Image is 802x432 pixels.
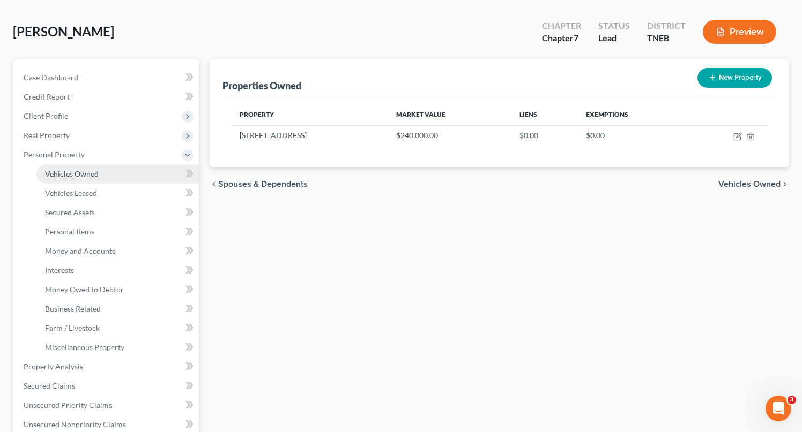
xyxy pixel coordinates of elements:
span: Farm / Livestock [45,323,100,332]
span: Real Property [24,131,70,140]
a: Secured Assets [36,203,199,222]
a: Interests [36,261,199,280]
span: 7 [574,33,578,43]
div: TNEB [647,32,686,44]
a: Case Dashboard [15,68,199,87]
span: Money and Accounts [45,246,115,255]
span: Unsecured Priority Claims [24,400,112,410]
th: Liens [511,104,577,125]
a: Vehicles Leased [36,184,199,203]
td: $0.00 [511,125,577,146]
a: Unsecured Priority Claims [15,396,199,415]
span: Secured Claims [24,381,75,390]
span: Secured Assets [45,208,95,217]
span: Vehicles Owned [45,169,99,178]
a: Farm / Livestock [36,319,199,338]
span: Business Related [45,304,101,313]
span: Case Dashboard [24,73,78,82]
span: Personal Property [24,150,85,159]
button: chevron_left Spouses & Dependents [210,180,308,188]
a: Credit Report [15,87,199,107]
th: Market Value [388,104,511,125]
a: Miscellaneous Property [36,338,199,357]
button: New Property [697,68,772,88]
iframe: Intercom live chat [766,396,791,421]
div: Properties Owned [222,79,301,92]
div: Lead [598,32,630,44]
th: Property [231,104,388,125]
a: Vehicles Owned [36,164,199,184]
td: $0.00 [577,125,688,146]
td: $240,000.00 [388,125,511,146]
span: Miscellaneous Property [45,343,124,352]
div: Chapter [542,32,581,44]
span: [PERSON_NAME] [13,24,114,39]
i: chevron_left [210,180,218,188]
span: Spouses & Dependents [218,180,308,188]
span: Money Owed to Debtor [45,285,124,294]
span: Personal Items [45,227,94,236]
span: Credit Report [24,92,70,101]
i: chevron_right [781,180,789,188]
div: Status [598,20,630,32]
span: Property Analysis [24,362,83,371]
a: Money Owed to Debtor [36,280,199,299]
th: Exemptions [577,104,688,125]
div: Chapter [542,20,581,32]
a: Property Analysis [15,357,199,376]
button: Preview [703,20,776,44]
span: Client Profile [24,111,68,120]
span: 3 [788,396,796,404]
button: Vehicles Owned chevron_right [718,180,789,188]
a: Secured Claims [15,376,199,396]
span: Unsecured Nonpriority Claims [24,420,126,429]
td: [STREET_ADDRESS] [231,125,388,146]
a: Business Related [36,299,199,319]
a: Personal Items [36,222,199,241]
div: District [647,20,686,32]
span: Interests [45,266,74,275]
span: Vehicles Leased [45,188,97,198]
span: Vehicles Owned [718,180,781,188]
a: Money and Accounts [36,241,199,261]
